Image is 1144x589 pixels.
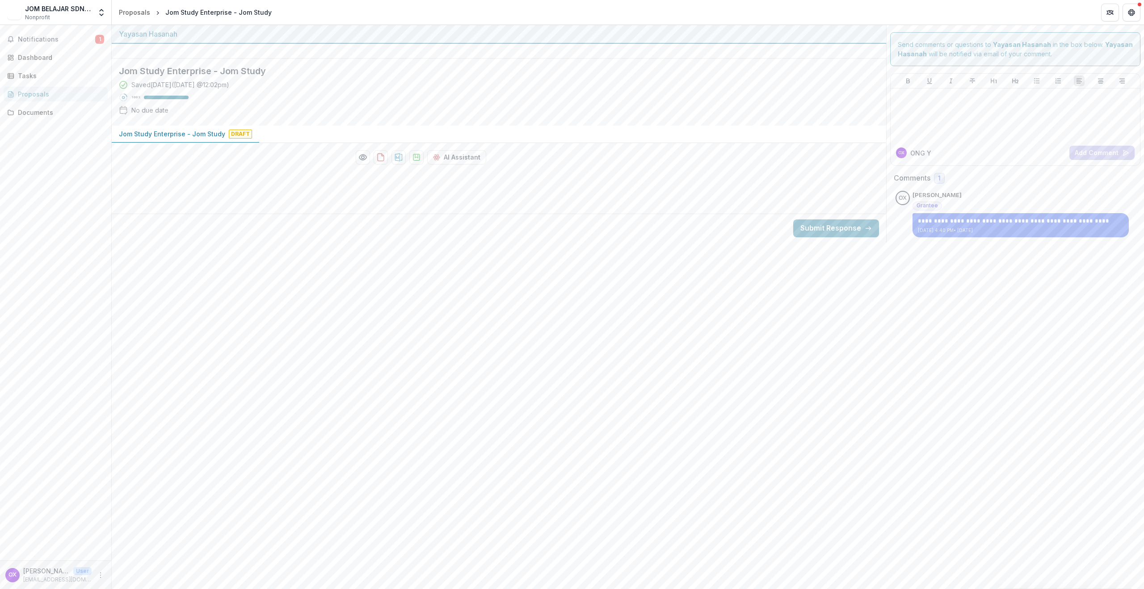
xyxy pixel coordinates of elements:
div: ONG YONG XUN [899,195,907,201]
span: 1 [95,35,104,44]
div: Documents [18,108,101,117]
div: Proposals [119,8,150,17]
a: Dashboard [4,50,108,65]
button: Strike [967,76,978,86]
button: download-proposal [391,161,406,175]
a: Proposals [115,6,154,19]
button: Underline [924,76,935,86]
button: Notifications1 [4,32,108,46]
span: Draft [229,140,252,149]
p: 100 % [131,105,140,111]
button: Italicize [946,76,956,86]
button: download-proposal [409,161,424,175]
div: No due date [131,116,168,126]
h2: Jom Study Enterprise - Jom Study [119,76,865,87]
button: Heading 2 [1010,76,1021,86]
button: Bold [903,76,913,86]
h2: Comments [894,174,930,182]
button: Align Right [1117,76,1127,86]
div: Saved [DATE] ( [DATE] @ 12:02pm ) [131,91,229,100]
span: Grantee [917,202,938,209]
button: Open entity switcher [95,4,108,21]
button: Ordered List [1053,76,1064,86]
div: Dashboard [18,53,101,62]
button: Align Center [1095,76,1106,86]
button: Partners [1101,4,1119,21]
button: AI Assistant [427,161,486,175]
div: ONG YONG XUN [8,572,17,578]
span: Nonprofit [25,13,50,21]
button: Preview 24f7c5be-6539-40dc-b16d-4f4cbfa90f02-0.pdf [356,161,370,175]
a: Tasks [4,68,108,83]
img: Yayasan Hasanah [119,51,208,62]
img: JOM BELAJAR SDN BHD [7,5,21,20]
span: 1 [938,175,941,182]
p: [PERSON_NAME] [23,566,70,576]
button: Heading 1 [988,76,999,86]
a: Proposals [4,87,108,101]
p: [EMAIL_ADDRESS][DOMAIN_NAME] [23,576,92,584]
button: download-proposal [374,161,388,175]
div: JOM BELAJAR SDN BHD [25,4,92,13]
strong: Yayasan Hasanah [993,41,1051,48]
span: Notifications [18,36,95,43]
p: [DATE] 4:40 PM • [DATE] [918,227,1124,234]
div: ONG YONG XUN [898,151,904,155]
button: Align Left [1074,76,1085,86]
div: Send comments or questions to in the box below. will be notified via email of your comment. [890,32,1141,66]
button: Add Comment [1069,146,1135,160]
p: Jom Study Enterprise - Jom Study [119,140,225,149]
p: [PERSON_NAME] [913,191,962,200]
a: Documents [4,105,108,120]
button: Bullet List [1031,76,1042,86]
p: ONG Y [910,148,931,158]
button: Submit Response [793,219,879,237]
p: User [73,567,92,575]
div: Jom Study Enterprise - Jom Study [165,8,272,17]
nav: breadcrumb [115,6,275,19]
div: Proposals [18,89,101,99]
button: More [95,570,106,581]
div: Yayasan Hasanah [119,29,879,39]
div: Tasks [18,71,101,80]
button: Get Help [1123,4,1140,21]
